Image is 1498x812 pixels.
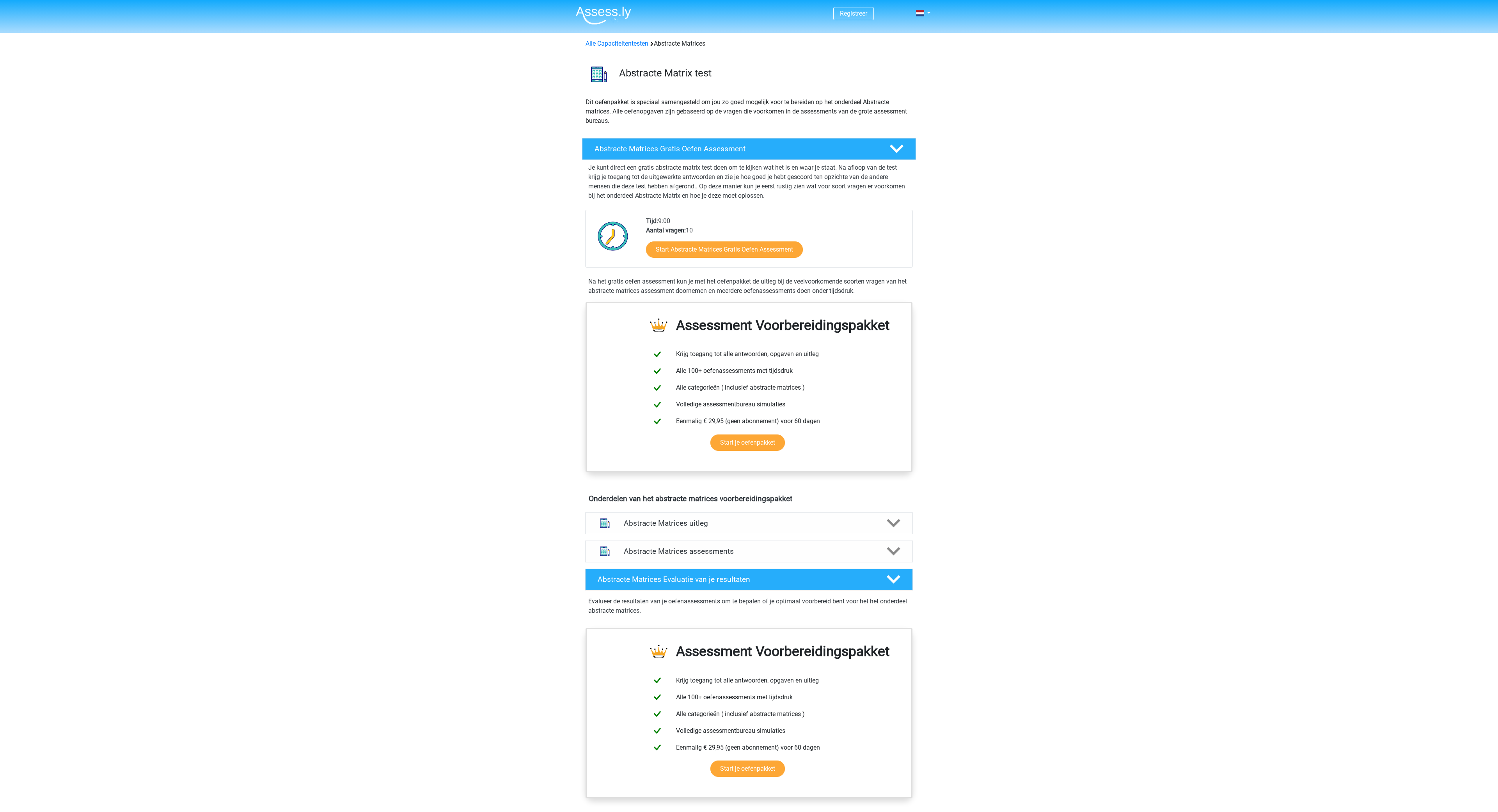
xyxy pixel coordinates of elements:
[586,98,912,126] p: Dit oefenpakket is speciaal samengesteld om jou zo goed mogelijk voor te bereiden op het onderdee...
[646,241,803,258] a: Start Abstracte Matrices Gratis Oefen Assessment
[588,597,910,615] p: Evalueer de resultaten van je oefenassessments om te bepalen of je optimaal voorbereid bent voor ...
[619,67,910,79] h3: Abstracte Matrix test
[710,434,785,451] a: Start je oefenpakket
[710,761,785,777] a: Start je oefenpakket
[589,494,909,503] h4: Onderdelen van het abstracte matrices voorbereidingspakket
[624,519,874,528] h4: Abstracte Matrices uitleg
[624,547,874,556] h4: Abstracte Matrices assessments
[582,541,916,562] a: assessments Abstracte Matrices assessments
[646,217,658,225] b: Tijd:
[840,10,867,17] a: Registreer
[595,513,615,533] img: abstracte matrices uitleg
[595,541,615,561] img: abstracte matrices assessments
[595,144,877,153] h4: Abstracte Matrices Gratis Oefen Assessment
[585,277,913,296] div: Na het gratis oefen assessment kun je met het oefenpakket de uitleg bij de veelvoorkomende soorte...
[579,138,919,160] a: Abstracte Matrices Gratis Oefen Assessment
[586,40,648,47] a: Alle Capaciteitentesten
[593,216,633,255] img: Klok
[646,227,686,234] b: Aantal vragen:
[640,216,912,267] div: 9:00 10
[588,163,910,200] p: Je kunt direct een gratis abstracte matrix test doen om te kijken wat het is en waar je staat. Na...
[598,575,874,584] h4: Abstracte Matrices Evaluatie van je resultaten
[582,569,916,590] a: Abstracte Matrices Evaluatie van je resultaten
[582,39,916,48] div: Abstracte Matrices
[582,512,916,534] a: uitleg Abstracte Matrices uitleg
[582,58,616,91] img: abstracte matrices
[576,6,631,25] img: Assessly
